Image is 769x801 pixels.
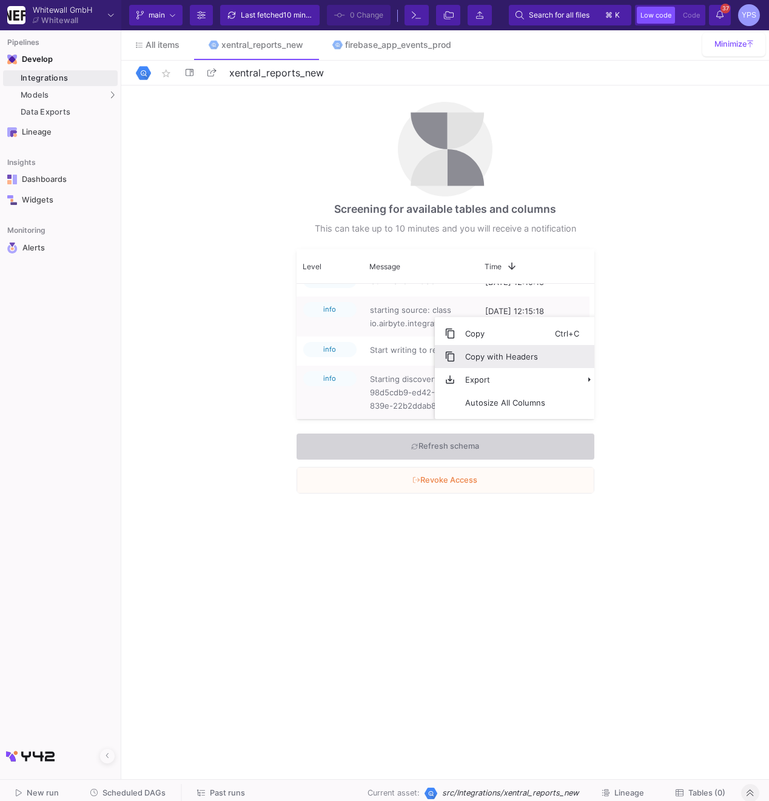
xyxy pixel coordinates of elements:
button: Last fetched10 minutes ago [220,5,320,25]
button: Code [679,7,704,24]
span: Export [455,368,555,391]
span: 10 minutes ago [283,10,335,19]
span: Lineage [614,788,644,797]
div: Dashboards [22,175,101,184]
div: Whitewall [41,16,78,24]
button: ⌘k [602,8,625,22]
div: Screening for available tables and columns [334,201,556,217]
span: Start writing to remote file [370,343,472,357]
div: Context Menu [435,317,600,419]
div: Last fetched [241,6,314,24]
span: ⌘ [605,8,613,22]
span: Copy [455,322,555,345]
span: main [149,6,165,24]
button: 37 [709,5,731,25]
span: Models [21,90,49,100]
div: Lineage [22,127,101,137]
span: Level [303,262,321,271]
div: This can take up to 10 minutes and you will receive a notification [315,222,576,235]
img: YZ4Yr8zUCx6JYM5gIgaTIQYeTXdcwQjnYC8iZtTV.png [7,6,25,24]
div: Widgets [22,195,101,205]
img: Navigation icon [7,175,17,184]
div: xentral_reports_new [221,40,303,50]
button: Refresh schema [297,434,594,460]
span: 37 [720,4,730,13]
img: Tab icon [332,40,343,50]
span: Message [369,262,400,271]
div: Whitewall GmbH [33,6,92,14]
div: Alerts [22,243,101,253]
span: info [303,302,357,317]
div: Develop [22,55,40,64]
span: Past runs [210,788,245,797]
div: firebase_app_events_prod [345,40,451,50]
div: Data Exports [21,107,115,117]
div: YPS [738,4,760,26]
span: New run [27,788,59,797]
span: Revoke Access [413,471,477,490]
span: Search for all files [529,6,589,24]
img: Tab icon [209,40,219,50]
span: Low code [640,11,671,19]
span: info [303,342,357,357]
a: Navigation iconDashboards [3,170,118,189]
a: Data Exports [3,104,118,120]
span: Copy with Headers [455,345,555,368]
img: Navigation icon [7,195,17,205]
div: Integrations [21,73,115,83]
a: Navigation iconAlerts [3,238,118,258]
span: All items [146,40,180,50]
div: [DATE] 12:15:18 [479,297,593,337]
img: Navigation icon [7,55,17,64]
button: YPS [734,4,760,26]
mat-icon: star_border [159,66,173,81]
span: starting source: class io.airbyte.integrations.source.bigquery.BigQuerySource [370,303,472,330]
img: Logo [136,65,151,81]
button: Revoke Access [297,468,594,494]
button: Low code [637,7,675,24]
a: Integrations [3,70,118,86]
span: Autosize All Columns [455,391,555,414]
span: Starting discovery for 98d5cdb9-ed42-5012-839e-22b2ddab81d0 [370,372,472,412]
span: Code [683,11,700,19]
a: Navigation iconLineage [3,122,118,142]
span: Time [485,262,502,271]
span: k [615,8,620,22]
span: Scheduled DAGs [102,788,166,797]
span: info [303,371,357,386]
span: Refresh schema [411,437,479,456]
span: info [303,273,357,288]
img: Google BigQuery [425,787,437,800]
mat-expansion-panel-header: Navigation iconDevelop [3,50,118,69]
span: src/Integrations/xentral_reports_new [442,787,579,799]
span: Ctrl+C [555,322,584,345]
a: Navigation iconWidgets [3,190,118,210]
button: main [129,5,183,25]
img: Navigation icon [7,243,18,253]
img: Navigation icon [7,127,17,137]
button: Search for all files⌘k [509,5,631,25]
span: Tables (0) [688,788,725,797]
span: Current asset: [368,787,420,799]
